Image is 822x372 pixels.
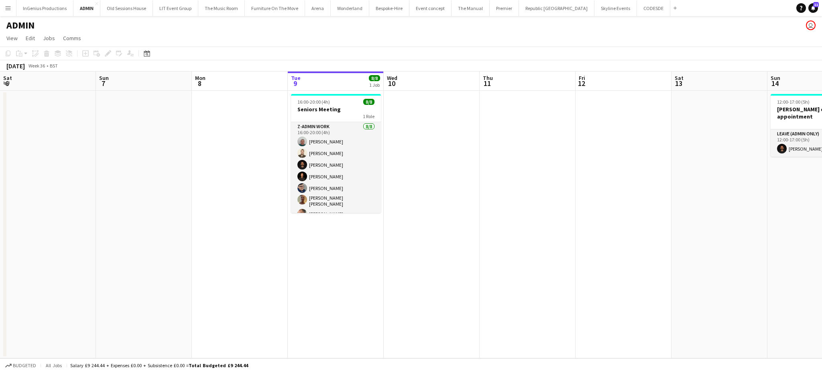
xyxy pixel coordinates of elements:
[98,79,109,88] span: 7
[194,79,205,88] span: 8
[63,35,81,42] span: Comms
[519,0,594,16] button: Republic [GEOGRAPHIC_DATA]
[198,0,245,16] button: The Music Room
[769,79,780,88] span: 14
[369,75,380,81] span: 8/8
[16,0,73,16] button: InGenius Productions
[100,0,153,16] button: Old Sessions House
[291,94,381,213] app-job-card: 16:00-20:00 (4h)8/8Seniors Meeting1 Rolez-Admin Work8/816:00-20:00 (4h)[PERSON_NAME][PERSON_NAME]...
[675,74,684,82] span: Sat
[594,0,637,16] button: Skyline Events
[409,0,452,16] button: Event concept
[195,74,205,82] span: Mon
[291,74,301,82] span: Tue
[673,79,684,88] span: 13
[291,122,381,233] app-card-role: z-Admin Work8/816:00-20:00 (4h)[PERSON_NAME][PERSON_NAME][PERSON_NAME][PERSON_NAME][PERSON_NAME][...
[363,99,374,105] span: 8/8
[2,79,12,88] span: 6
[369,82,380,88] div: 1 Job
[50,63,58,69] div: BST
[771,74,780,82] span: Sun
[153,0,198,16] button: LIT Event Group
[305,0,331,16] button: Arena
[291,106,381,113] h3: Seniors Meeting
[331,0,369,16] button: Wonderland
[637,0,670,16] button: CODESDE
[290,79,301,88] span: 9
[578,79,585,88] span: 12
[452,0,490,16] button: The Manual
[579,74,585,82] span: Fri
[44,362,63,368] span: All jobs
[777,99,810,105] span: 12:00-17:00 (5h)
[6,19,35,31] h1: ADMIN
[6,62,25,70] div: [DATE]
[297,99,330,105] span: 16:00-20:00 (4h)
[22,33,38,43] a: Edit
[387,74,397,82] span: Wed
[43,35,55,42] span: Jobs
[482,79,493,88] span: 11
[40,33,58,43] a: Jobs
[490,0,519,16] button: Premier
[73,0,100,16] button: ADMIN
[99,74,109,82] span: Sun
[483,74,493,82] span: Thu
[60,33,84,43] a: Comms
[13,363,36,368] span: Budgeted
[363,113,374,119] span: 1 Role
[813,2,819,7] span: 11
[6,35,18,42] span: View
[26,63,47,69] span: Week 36
[369,0,409,16] button: Bespoke-Hire
[3,74,12,82] span: Sat
[26,35,35,42] span: Edit
[189,362,248,368] span: Total Budgeted £9 244.44
[808,3,818,13] a: 11
[806,20,816,30] app-user-avatar: Andrew Boatright
[386,79,397,88] span: 10
[4,361,37,370] button: Budgeted
[245,0,305,16] button: Furniture On The Move
[70,362,248,368] div: Salary £9 244.44 + Expenses £0.00 + Subsistence £0.00 =
[3,33,21,43] a: View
